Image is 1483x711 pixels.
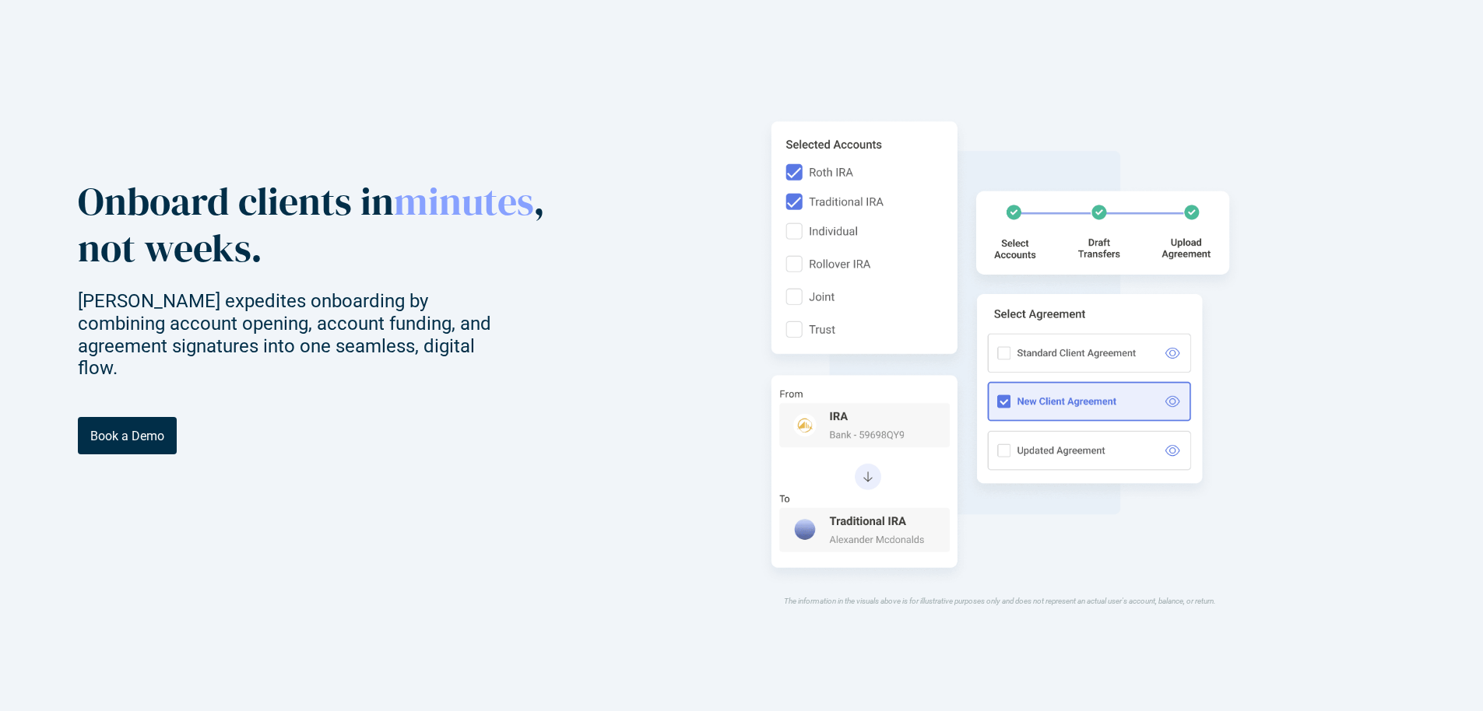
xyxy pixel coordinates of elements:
p: Book a Demo [90,429,164,443]
p: Onboard clients in , not weeks. [78,178,554,271]
a: Book a Demo [78,418,177,455]
em: The information in the visuals above is for illustrative purposes only and does not represent an ... [784,597,1216,606]
p: [PERSON_NAME] expedites onboarding by combining account opening, account funding, and agreement s... [78,290,518,380]
span: minutes [394,174,533,228]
